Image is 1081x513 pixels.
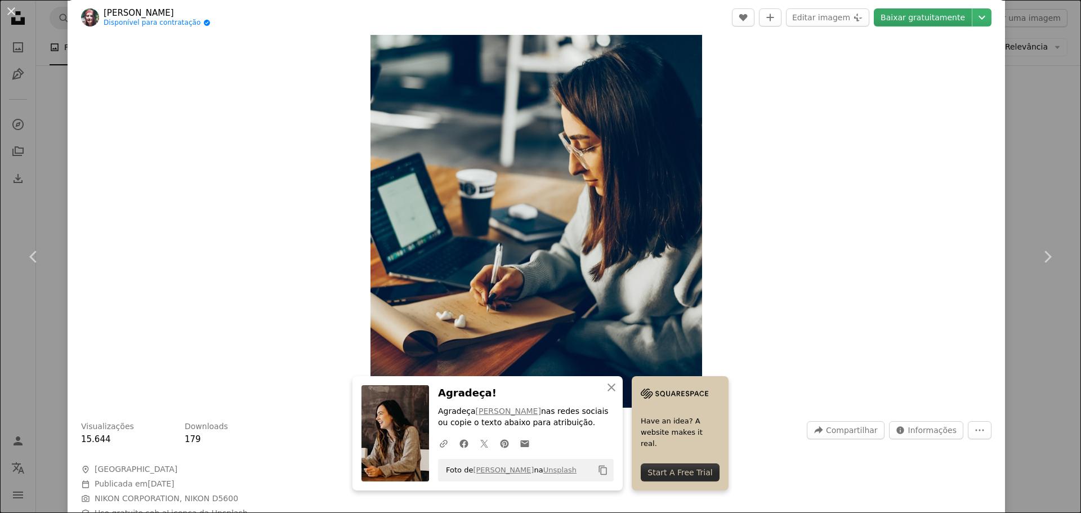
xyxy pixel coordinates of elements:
a: Compartilhar no Facebook [454,432,474,454]
img: Ir para o perfil de Nasim Keshmiri [81,8,99,26]
h3: Visualizações [81,421,134,432]
button: Adicionar à coleção [759,8,781,26]
span: 15.644 [81,434,111,444]
span: [GEOGRAPHIC_DATA] [95,464,177,475]
a: [PERSON_NAME] [104,7,211,19]
span: Informações [908,422,957,439]
h3: Downloads [185,421,228,432]
button: Copiar para a área de transferência [593,461,613,480]
button: Estatísticas desta imagem [889,421,963,439]
button: Escolha o tamanho do download [972,8,991,26]
button: Compartilhar esta imagem [807,421,885,439]
a: Have an idea? A website makes it real.Start A Free Trial [632,376,729,490]
span: Foto de na [440,461,577,479]
h3: Agradeça! [438,385,614,402]
a: Compartilhar por e-mail [515,432,535,454]
p: Agradeça nas redes sociais ou copie o texto abaixo para atribuição. [438,406,614,429]
span: 179 [185,434,201,444]
a: Disponível para contratação [104,19,211,28]
span: Have an idea? A website makes it real. [641,416,720,449]
a: [PERSON_NAME] [476,407,541,416]
a: Compartilhar no Twitter [474,432,494,454]
a: Compartilhar no Pinterest [494,432,515,454]
button: Curtir [732,8,754,26]
button: NIKON CORPORATION, NIKON D5600 [95,493,238,505]
button: Editar imagem [786,8,869,26]
span: Publicada em [95,479,175,488]
a: Próximo [1013,203,1081,311]
a: Baixar gratuitamente [874,8,972,26]
a: [PERSON_NAME] [473,466,534,474]
button: Mais ações [968,421,991,439]
time: 4 de novembro de 2023 às 02:19:51 BRT [148,479,174,488]
img: file-1705255347840-230a6ab5bca9image [641,385,708,402]
span: Compartilhar [826,422,878,439]
div: Start A Free Trial [641,463,720,481]
a: Unsplash [543,466,577,474]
